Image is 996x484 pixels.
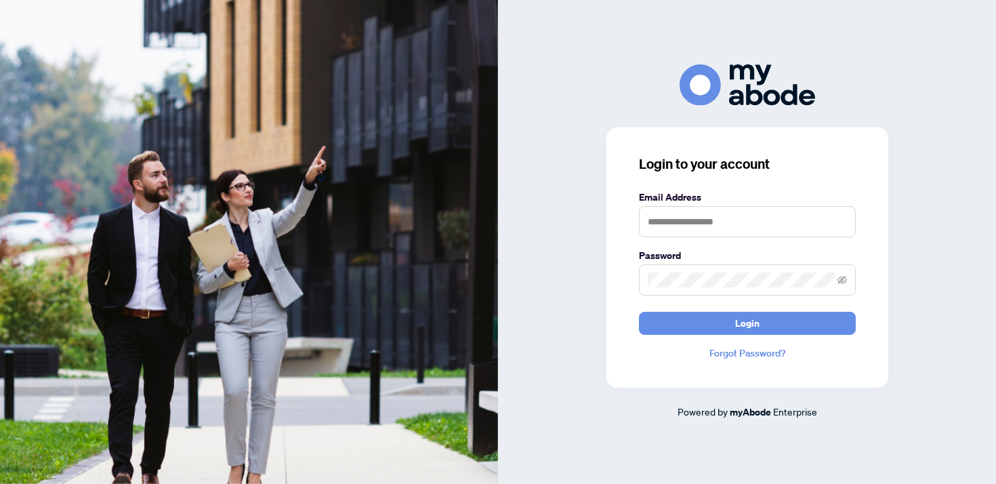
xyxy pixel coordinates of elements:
[678,405,728,418] span: Powered by
[730,405,771,420] a: myAbode
[639,312,856,335] button: Login
[773,405,817,418] span: Enterprise
[639,155,856,174] h3: Login to your account
[639,190,856,205] label: Email Address
[639,248,856,263] label: Password
[680,64,815,106] img: ma-logo
[735,312,760,334] span: Login
[837,275,847,285] span: eye-invisible
[639,346,856,361] a: Forgot Password?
